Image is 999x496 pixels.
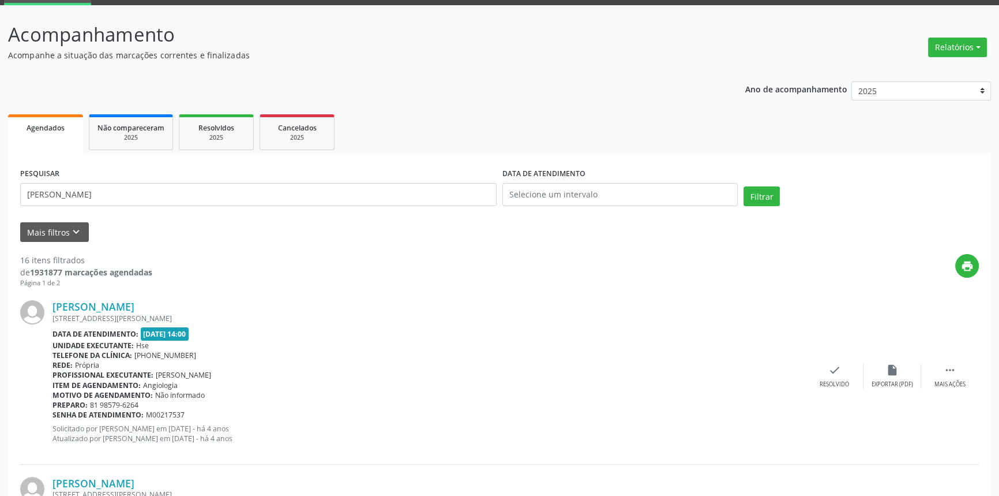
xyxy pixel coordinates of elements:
[52,341,134,350] b: Unidade executante:
[52,350,132,360] b: Telefone da clínica:
[134,350,196,360] span: [PHONE_NUMBER]
[20,222,89,243] button: Mais filtroskeyboard_arrow_down
[52,390,153,400] b: Motivo de agendamento:
[198,123,234,133] span: Resolvidos
[8,20,696,49] p: Acompanhamento
[155,390,205,400] span: Não informado
[8,49,696,61] p: Acompanhe a situação das marcações correntes e finalizadas
[961,260,974,273] i: print
[52,329,138,339] b: Data de atendimento:
[187,133,245,142] div: 2025
[52,370,153,380] b: Profissional executante:
[20,266,152,278] div: de
[743,187,780,206] button: Filtrar
[886,364,899,376] i: insert_drive_file
[75,360,99,370] span: Própria
[90,400,138,410] span: 81 98579-6264
[20,254,152,266] div: 16 itens filtrados
[502,183,738,206] input: Selecione um intervalo
[20,183,497,206] input: Nome, código do beneficiário ou CPF
[156,370,211,380] span: [PERSON_NAME]
[872,381,913,389] div: Exportar (PDF)
[52,360,73,370] b: Rede:
[52,300,134,313] a: [PERSON_NAME]
[70,226,82,238] i: keyboard_arrow_down
[934,381,966,389] div: Mais ações
[97,123,164,133] span: Não compareceram
[745,81,847,96] p: Ano de acompanhamento
[52,477,134,490] a: [PERSON_NAME]
[136,341,149,350] span: Hse
[52,424,806,443] p: Solicitado por [PERSON_NAME] em [DATE] - há 4 anos Atualizado por [PERSON_NAME] em [DATE] - há 4 ...
[828,364,841,376] i: check
[143,381,178,390] span: Angiologia
[278,123,317,133] span: Cancelados
[955,254,979,278] button: print
[20,165,59,183] label: PESQUISAR
[52,314,806,323] div: [STREET_ADDRESS][PERSON_NAME]
[20,300,44,325] img: img
[97,133,164,142] div: 2025
[52,400,88,410] b: Preparo:
[141,327,189,341] span: [DATE] 14:00
[52,381,141,390] b: Item de agendamento:
[52,410,144,420] b: Senha de atendimento:
[27,123,65,133] span: Agendados
[928,38,987,57] button: Relatórios
[502,165,585,183] label: DATA DE ATENDIMENTO
[20,278,152,288] div: Página 1 de 2
[944,364,956,376] i: 
[820,381,849,389] div: Resolvido
[268,133,326,142] div: 2025
[30,267,152,278] strong: 1931877 marcações agendadas
[146,410,185,420] span: M00217537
